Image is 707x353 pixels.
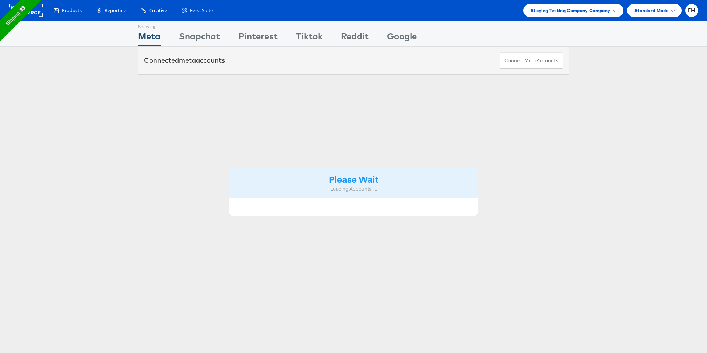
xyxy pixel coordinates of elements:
[296,30,323,46] div: Tiktok
[149,7,167,14] span: Creative
[105,7,126,14] span: Reporting
[387,30,417,46] div: Google
[144,56,225,65] div: Connected accounts
[138,21,161,30] div: Showing
[62,7,82,14] span: Products
[688,8,696,13] span: FM
[329,173,378,185] strong: Please Wait
[138,30,161,46] div: Meta
[179,56,196,64] span: meta
[239,30,278,46] div: Pinterest
[500,52,563,69] button: ConnectmetaAccounts
[531,7,611,14] span: Staging Testing Company Company
[190,7,213,14] span: Feed Suite
[179,30,220,46] div: Snapchat
[524,57,537,64] span: meta
[634,7,669,14] span: Standard Mode
[341,30,369,46] div: Reddit
[235,185,472,192] div: Loading Accounts ....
